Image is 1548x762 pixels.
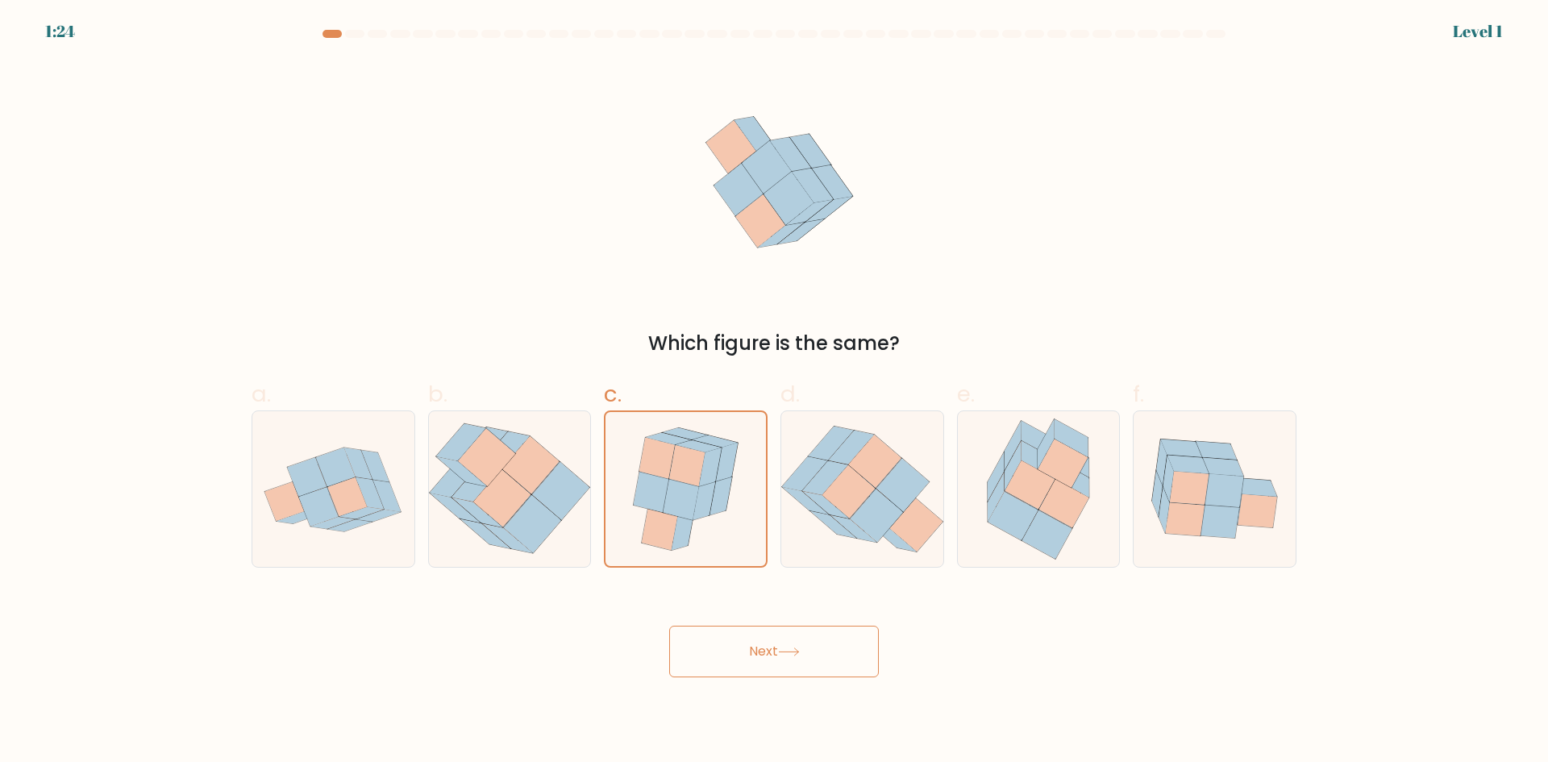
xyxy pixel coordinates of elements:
[604,378,622,410] span: c.
[252,378,271,410] span: a.
[1133,378,1144,410] span: f.
[669,626,879,677] button: Next
[957,378,975,410] span: e.
[261,329,1287,358] div: Which figure is the same?
[428,378,447,410] span: b.
[45,19,75,44] div: 1:24
[780,378,800,410] span: d.
[1453,19,1503,44] div: Level 1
